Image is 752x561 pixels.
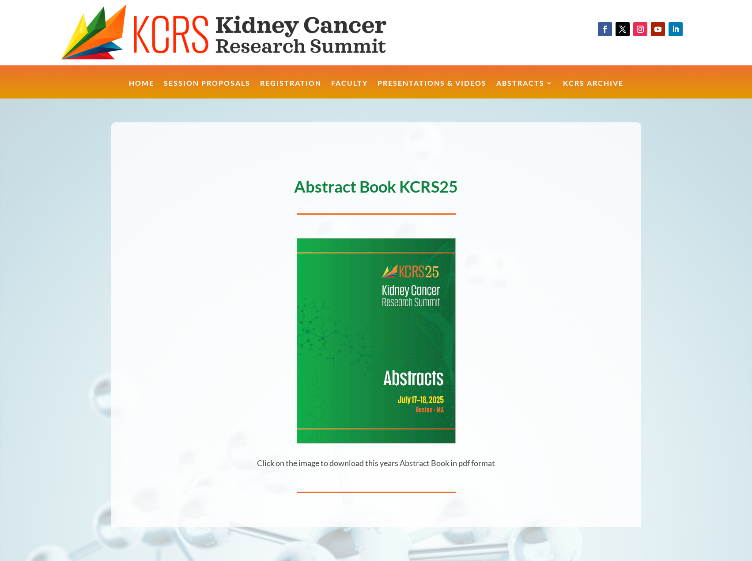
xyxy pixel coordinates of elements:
a: KCRS Archive [563,80,624,99]
img: KCRS25 Abstract Book cover [297,239,455,443]
a: Session Proposals [164,80,250,99]
a: Follow on X [616,22,630,36]
a: Home [129,80,154,99]
a: Registration [260,80,321,99]
h1: Abstract Book KCRS25 [111,178,641,199]
a: Follow on LinkedIn [669,22,683,36]
a: Presentations & Videos [378,80,487,99]
a: Follow on Instagram [633,22,647,36]
a: Faculty [331,80,368,99]
p: Click on the image to download this years Abstract Book in pdf format [111,458,641,469]
img: KCRS generic logo wide [61,4,427,61]
a: Follow on Facebook [598,22,612,36]
a: Abstracts [496,80,553,99]
a: Follow on Youtube [651,22,665,36]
